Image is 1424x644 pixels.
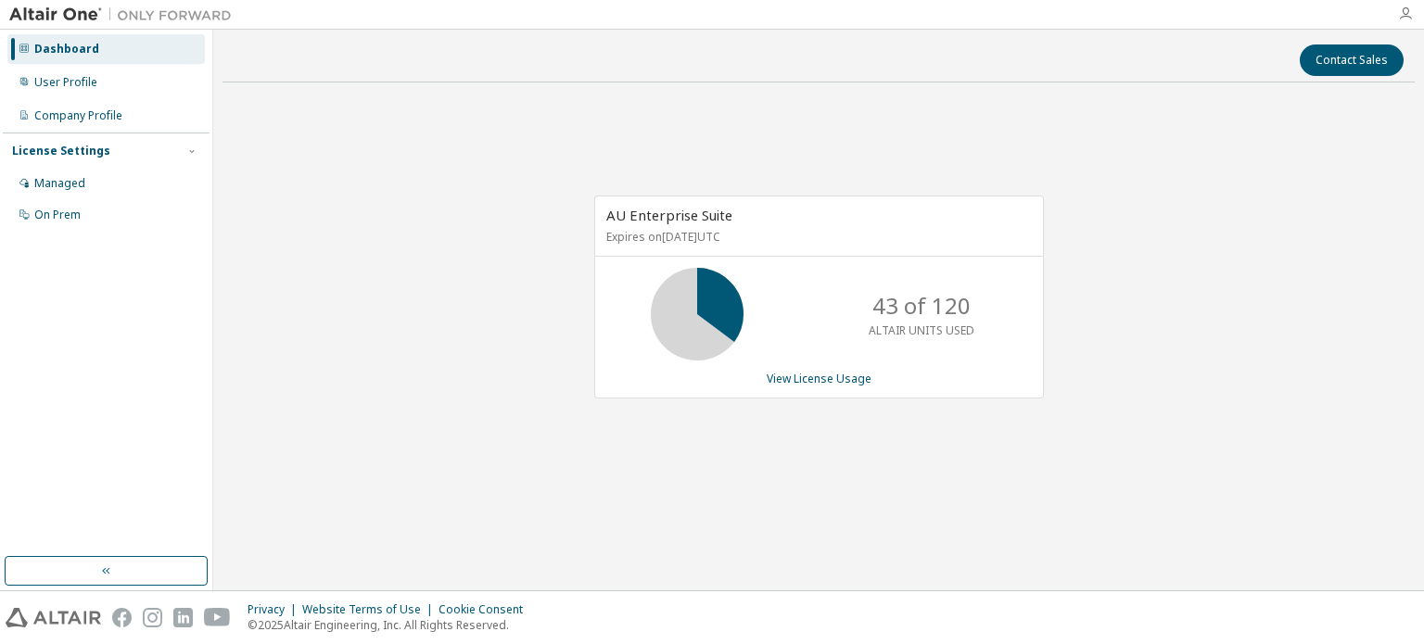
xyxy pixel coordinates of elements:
p: © 2025 Altair Engineering, Inc. All Rights Reserved. [248,617,534,633]
div: Website Terms of Use [302,602,439,617]
div: Company Profile [34,108,122,123]
img: facebook.svg [112,608,132,627]
img: youtube.svg [204,608,231,627]
div: License Settings [12,144,110,158]
img: Altair One [9,6,241,24]
p: Expires on [DATE] UTC [606,229,1027,245]
img: linkedin.svg [173,608,193,627]
div: On Prem [34,208,81,222]
img: altair_logo.svg [6,608,101,627]
span: AU Enterprise Suite [606,206,732,224]
p: 43 of 120 [872,290,971,322]
div: Cookie Consent [439,602,534,617]
img: instagram.svg [143,608,162,627]
div: Privacy [248,602,302,617]
div: Managed [34,176,85,191]
button: Contact Sales [1300,44,1404,76]
div: Dashboard [34,42,99,57]
a: View License Usage [767,371,871,386]
p: ALTAIR UNITS USED [869,322,974,338]
div: User Profile [34,75,97,90]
